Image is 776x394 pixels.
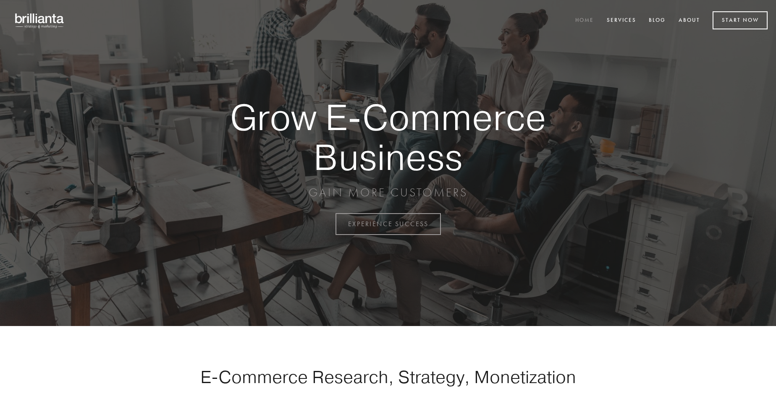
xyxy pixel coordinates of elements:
strong: Grow E-Commerce Business [201,97,575,177]
a: Home [570,14,599,28]
img: brillianta - research, strategy, marketing [8,8,71,33]
a: Start Now [713,11,768,29]
a: Blog [643,14,671,28]
h1: E-Commerce Research, Strategy, Monetization [174,366,602,387]
a: About [673,14,705,28]
a: EXPERIENCE SUCCESS [336,213,441,235]
a: Services [601,14,642,28]
p: GAIN MORE CUSTOMERS [201,185,575,200]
